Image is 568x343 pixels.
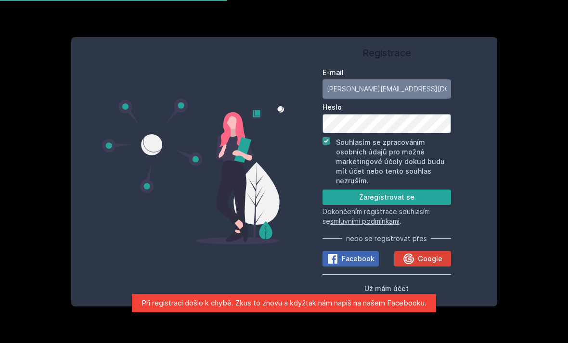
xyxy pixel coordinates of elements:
[336,138,445,185] label: Souhlasím se zpracováním osobních údajů pro možné marketingové účely dokud budu mít účet nebo ten...
[330,217,400,225] a: smluvními podmínkami
[323,79,451,99] input: Tvoje e-mailová adresa
[346,234,427,243] span: nebo se registrovat přes
[323,190,451,205] button: Zaregistrovat se
[364,284,409,292] span: Už mám účet
[394,251,451,267] button: Google
[132,294,436,312] div: Při registraci došlo k chybě. Zkus to znovu a kdyžtak nám napiš na našem Facebooku.
[323,251,379,267] button: Facebook
[323,207,451,226] p: Dokončením registrace souhlasím se .
[418,254,442,264] span: Google
[364,282,409,294] button: Už mám účet
[323,68,451,77] label: E-mail
[342,254,374,264] span: Facebook
[323,102,451,112] label: Heslo
[323,46,451,60] h1: Registrace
